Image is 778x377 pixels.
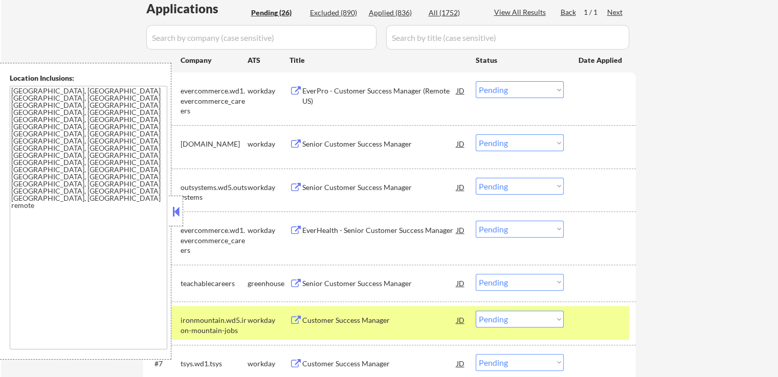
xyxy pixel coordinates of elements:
input: Search by company (case sensitive) [146,25,376,50]
div: Company [181,55,248,65]
div: [DOMAIN_NAME] [181,139,248,149]
div: outsystems.wd5.outsystems [181,182,248,202]
div: Location Inclusions: [10,73,167,83]
div: JD [456,354,466,372]
div: Senior Customer Success Manager [302,278,457,289]
div: evercommerce.wd1.evercommerce_careers [181,225,248,255]
div: JD [456,274,466,292]
div: JD [456,221,466,239]
div: greenhouse [248,278,290,289]
div: EverHealth - Senior Customer Success Manager [302,225,457,235]
div: JD [456,178,466,196]
div: Title [290,55,466,65]
div: JD [456,81,466,100]
div: ironmountain.wd5.iron-mountain-jobs [181,315,248,335]
div: Customer Success Manager [302,359,457,369]
div: Pending (26) [251,8,302,18]
div: 1 / 1 [584,7,607,17]
input: Search by title (case sensitive) [386,25,629,50]
div: workday [248,359,290,369]
div: Senior Customer Success Manager [302,182,457,193]
div: workday [248,182,290,193]
div: #7 [154,359,172,369]
div: Applications [146,3,248,15]
div: workday [248,86,290,96]
div: JD [456,134,466,153]
div: Senior Customer Success Manager [302,139,457,149]
div: teachablecareers [181,278,248,289]
div: evercommerce.wd1.evercommerce_careers [181,86,248,116]
div: View All Results [494,7,549,17]
div: Date Applied [579,55,624,65]
div: workday [248,315,290,325]
div: JD [456,311,466,329]
div: workday [248,225,290,235]
div: Status [476,51,564,69]
div: Back [561,7,577,17]
div: Excluded (890) [310,8,361,18]
div: Next [607,7,624,17]
div: ATS [248,55,290,65]
div: Customer Success Manager [302,315,457,325]
div: tsys.wd1.tsys [181,359,248,369]
div: All (1752) [429,8,480,18]
div: Applied (836) [369,8,420,18]
div: EverPro - Customer Success Manager (Remote US) [302,86,457,106]
div: workday [248,139,290,149]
